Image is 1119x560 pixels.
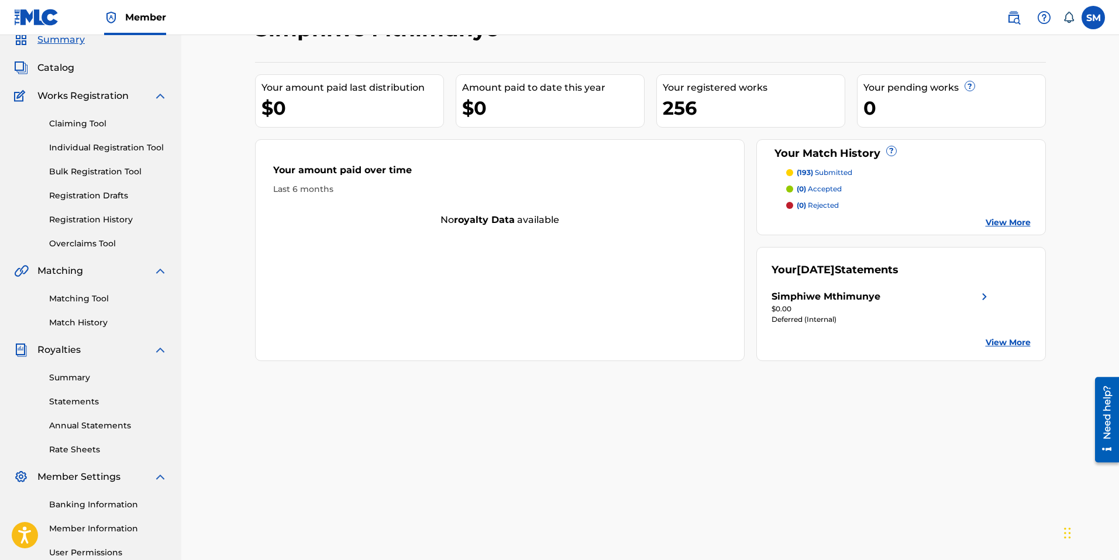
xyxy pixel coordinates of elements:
[37,264,83,278] span: Matching
[772,290,991,325] a: Simphiwe Mthimunyeright chevron icon$0.00Deferred (Internal)
[772,290,880,304] div: Simphiwe Mthimunye
[273,163,727,183] div: Your amount paid over time
[772,146,1031,162] div: Your Match History
[797,263,835,276] span: [DATE]
[663,95,845,121] div: 256
[49,420,167,432] a: Annual Statements
[14,89,29,103] img: Works Registration
[49,293,167,305] a: Matching Tool
[797,201,806,209] span: (0)
[261,81,443,95] div: Your amount paid last distribution
[1082,6,1105,29] div: User Menu
[863,95,1045,121] div: 0
[986,336,1031,349] a: View More
[273,183,727,195] div: Last 6 months
[49,190,167,202] a: Registration Drafts
[1061,504,1119,560] iframe: Chat Widget
[462,95,644,121] div: $0
[797,184,806,193] span: (0)
[1007,11,1021,25] img: search
[772,304,991,314] div: $0.00
[14,33,85,47] a: SummarySummary
[14,33,28,47] img: Summary
[261,95,443,121] div: $0
[37,61,74,75] span: Catalog
[104,11,118,25] img: Top Rightsholder
[986,217,1031,229] a: View More
[1032,6,1056,29] div: Help
[49,523,167,535] a: Member Information
[14,264,29,278] img: Matching
[1002,6,1025,29] a: Public Search
[1086,372,1119,466] iframe: Resource Center
[965,81,975,91] span: ?
[797,184,842,194] p: accepted
[786,167,1031,178] a: (193) submitted
[49,444,167,456] a: Rate Sheets
[153,470,167,484] img: expand
[462,81,644,95] div: Amount paid to date this year
[14,61,28,75] img: Catalog
[14,470,28,484] img: Member Settings
[49,372,167,384] a: Summary
[14,61,74,75] a: CatalogCatalog
[1064,516,1071,551] div: Drag
[454,214,515,225] strong: royalty data
[49,317,167,329] a: Match History
[797,168,813,177] span: (193)
[49,547,167,559] a: User Permissions
[663,81,845,95] div: Your registered works
[786,200,1031,211] a: (0) rejected
[49,238,167,250] a: Overclaims Tool
[14,9,59,26] img: MLC Logo
[37,89,129,103] span: Works Registration
[863,81,1045,95] div: Your pending works
[37,470,120,484] span: Member Settings
[49,214,167,226] a: Registration History
[786,184,1031,194] a: (0) accepted
[772,262,898,278] div: Your Statements
[37,33,85,47] span: Summary
[49,499,167,511] a: Banking Information
[49,118,167,130] a: Claiming Tool
[14,343,28,357] img: Royalties
[772,314,991,325] div: Deferred (Internal)
[49,166,167,178] a: Bulk Registration Tool
[1063,12,1075,23] div: Notifications
[49,142,167,154] a: Individual Registration Tool
[797,200,839,211] p: rejected
[977,290,991,304] img: right chevron icon
[49,396,167,408] a: Statements
[153,264,167,278] img: expand
[256,213,745,227] div: No available
[1037,11,1051,25] img: help
[153,89,167,103] img: expand
[125,11,166,24] span: Member
[887,146,896,156] span: ?
[37,343,81,357] span: Royalties
[797,167,852,178] p: submitted
[153,343,167,357] img: expand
